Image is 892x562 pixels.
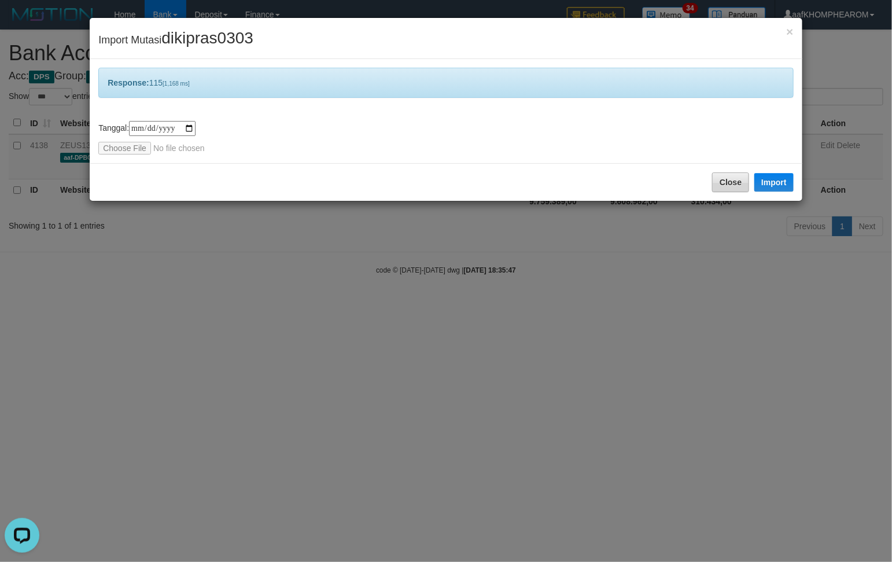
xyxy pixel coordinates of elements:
[5,5,39,39] button: Open LiveChat chat widget
[163,80,190,87] span: [1,168 ms]
[98,68,794,98] div: 115
[98,34,253,46] span: Import Mutasi
[712,172,749,192] button: Close
[787,25,794,38] button: Close
[754,173,794,192] button: Import
[108,78,149,87] b: Response:
[161,29,253,47] span: dikipras0303
[787,25,794,38] span: ×
[98,121,794,155] div: Tanggal:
